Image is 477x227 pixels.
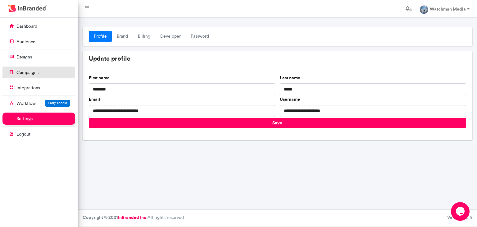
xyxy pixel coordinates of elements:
[447,215,462,220] b: Version
[280,96,300,103] label: Username
[89,55,466,62] h5: Update profile
[89,96,100,103] label: Email
[430,6,466,12] strong: Watchman Media
[186,31,214,42] a: Password
[16,39,35,45] p: audience
[451,202,471,221] iframe: chat widget
[16,131,30,137] p: logout
[89,75,110,81] label: First name
[89,118,466,128] button: Save
[48,101,67,105] span: Early access
[83,215,148,220] strong: Copyright © 2021 .
[112,31,133,42] a: Brand
[16,116,33,122] p: settings
[118,215,146,220] a: InBranded Inc
[7,3,48,13] img: InBranded Logo
[16,100,36,107] p: Workflow
[16,85,40,91] p: integrations
[89,31,112,42] a: Profile
[133,31,155,42] a: Billing
[16,70,39,76] p: campaigns
[78,209,477,226] footer: All rights reserved.
[280,75,300,81] label: Last name
[155,31,186,42] a: Developer
[16,54,32,60] p: designs
[447,215,472,221] div: 3.0.5
[419,5,429,14] img: profile dp
[16,23,37,30] p: dashboard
